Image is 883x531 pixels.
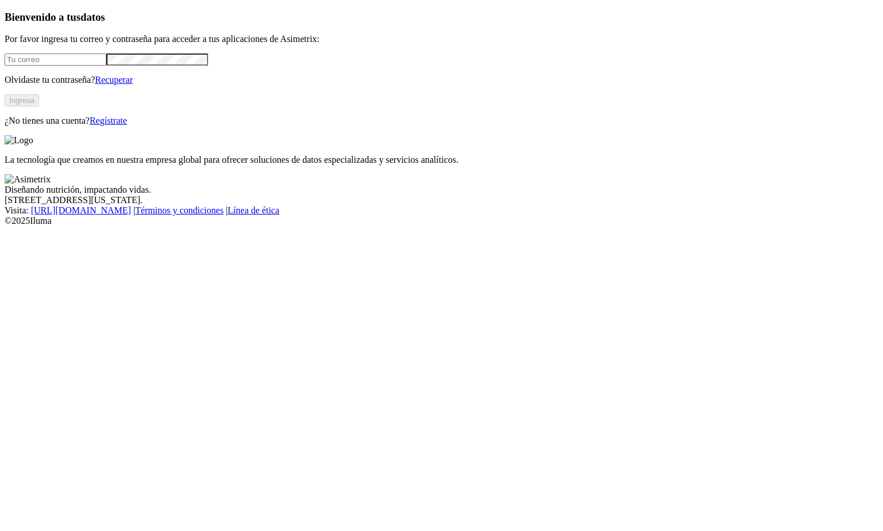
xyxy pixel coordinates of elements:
[5,185,878,195] div: Diseñando nutrición, impactando vidas.
[228,205,279,215] a: Línea de ética
[5,135,33,146] img: Logo
[5,205,878,216] div: Visita : | |
[95,75,133,85] a: Recuperar
[5,116,878,126] p: ¿No tienes una cuenta?
[80,11,105,23] span: datos
[5,216,878,226] div: © 2025 Iluma
[5,11,878,24] h3: Bienvenido a tus
[5,174,51,185] img: Asimetrix
[135,205,224,215] a: Términos y condiciones
[5,195,878,205] div: [STREET_ADDRESS][US_STATE].
[5,94,39,106] button: Ingresa
[5,75,878,85] p: Olvidaste tu contraseña?
[5,54,106,66] input: Tu correo
[5,155,878,165] p: La tecnología que creamos en nuestra empresa global para ofrecer soluciones de datos especializad...
[5,34,878,44] p: Por favor ingresa tu correo y contraseña para acceder a tus aplicaciones de Asimetrix:
[31,205,131,215] a: [URL][DOMAIN_NAME]
[90,116,127,125] a: Regístrate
